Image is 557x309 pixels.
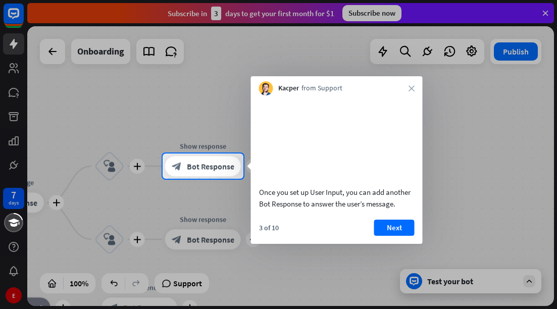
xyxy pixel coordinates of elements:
div: Once you set up User Input, you can add another Bot Response to answer the user’s message. [259,186,415,210]
span: Kacper [278,83,299,93]
div: 3 of 10 [259,223,279,232]
i: block_bot_response [172,161,182,171]
span: from Support [301,83,342,93]
button: Open LiveChat chat widget [8,4,38,34]
button: Next [374,220,415,236]
i: close [409,85,415,91]
span: Bot Response [187,161,234,171]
